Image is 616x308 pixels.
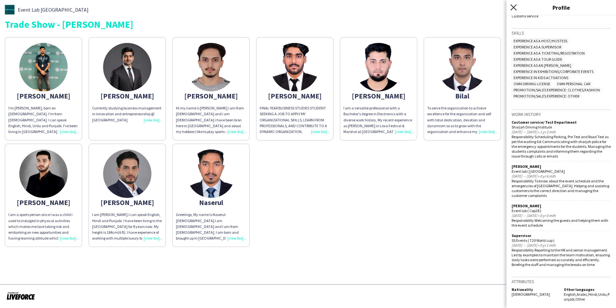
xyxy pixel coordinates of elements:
[512,94,581,98] span: Promotion/Sales Experience: Other
[260,93,330,99] div: [PERSON_NAME]
[19,43,68,91] img: thumb-53fe7819-c48a-410f-8fa6-caf9aa3ab175.jpg
[260,105,330,135] div: FINAL YEAR BUSINESS STUDIES STUDENT SEEKING A JOB TO APPLY MY ORGANIZATIONAL SKILLS, LEARN FROM P...
[512,69,595,74] span: Experience in Exhibitions/Corporate Events
[512,38,569,43] span: Experience as a Host/Hostess
[354,43,403,91] img: thumb-657af2d34cfb2.jpeg
[512,87,602,92] span: Promotion/Sales Experience: Clothes/Fashion
[512,63,573,68] span: Experience as an [PERSON_NAME]
[92,105,162,123] div: Currently studying business management in innovation and entrepreneurship @ [GEOGRAPHIC_DATA]
[512,120,611,125] div: Customer service/ Test Department
[512,169,611,174] div: Event lab ( [GEOGRAPHIC_DATA]
[18,7,89,13] span: Event Lab [GEOGRAPHIC_DATA]
[588,292,598,297] span: Hindi ,
[512,248,611,267] div: Responsibility Reporting to the HR and senior management. Led by examples to maintain the team mo...
[564,287,611,292] h5: Other languages
[512,57,564,62] span: Experience as a Tour Guide
[187,43,235,91] img: thumb-6634c669aaf48.jpg
[512,213,611,218] div: [DATE] — [DATE] • 0 yr 0 mth
[512,279,611,284] h3: Attributes
[512,179,611,198] div: Responsibility To know about the event schedule and the emergencies of [GEOGRAPHIC_DATA]. Helping...
[176,200,246,205] div: Naserul
[512,238,611,243] div: SS Events ( T20 World cup )
[103,43,151,91] img: thumb-669bab6474f45.png
[92,200,162,205] div: [PERSON_NAME]
[512,287,559,292] h5: Nationality
[512,51,587,56] span: Experience as a Ticketing/Registration
[512,233,611,238] div: Supervisor
[8,105,79,135] div: I'm [PERSON_NAME], born on [DEMOGRAPHIC_DATA]. I'm from [DEMOGRAPHIC_DATA]. I can speak English, ...
[506,3,616,12] h3: Profile
[19,149,68,198] img: thumb-6834556ecd726.jpg
[564,292,610,302] span: Punjabi ,
[512,243,611,248] div: [DATE] — [DATE] • 0 yr 1 mth
[176,212,246,241] div: Greetings, My name is Naserul [DEMOGRAPHIC_DATA] I am [DEMOGRAPHIC_DATA] and I am from [DEMOGRAPH...
[512,125,611,129] div: Sharjah Driving Institute
[512,129,611,134] div: [DATE] — [DATE] • 1 yr 2 mth
[564,292,577,297] span: English ,
[343,93,414,99] div: [PERSON_NAME]
[271,43,319,91] img: thumb-66ea54ce35cf0.jpg
[512,174,611,179] div: [DATE] — [DATE] • 0 yr 6 mth
[512,111,611,117] h3: Work history
[577,292,588,297] span: Arabic ,
[103,149,151,198] img: thumb-5ffea5822ed96.jpg
[555,81,592,86] span: Own Personal Car
[512,292,550,297] span: [DEMOGRAPHIC_DATA]
[512,134,611,159] div: Responsibility Scheduling Parking, Pre Test and Road Test as per the waiting list Communicating w...
[512,208,611,213] div: Event lab ( Cop28 )
[8,200,79,205] div: [PERSON_NAME]
[187,149,235,198] img: thumb-662a4738543dd.jpg
[5,5,14,15] img: thumb-429f02a0-0729-447b-9e98-abc1113de613.png
[512,164,611,169] div: [PERSON_NAME]
[92,93,162,99] div: [PERSON_NAME]
[512,45,563,49] span: Experience as a Supervisor
[438,43,486,91] img: thumb-653f056ecc227.jpeg
[512,30,611,36] h3: Skills
[176,93,246,99] div: [PERSON_NAME]
[92,212,162,241] div: I am [PERSON_NAME].I can speak English, Hindi and Punjabi. I have been living in the [GEOGRAPHIC_...
[5,19,611,29] div: Trade Show - [PERSON_NAME]
[512,75,570,80] span: Experience in Kids Activations
[575,297,585,302] span: Other
[512,81,552,86] span: Own Driving License
[8,93,79,99] div: [PERSON_NAME]
[512,203,611,208] div: [PERSON_NAME]
[427,93,497,99] div: Bilal
[343,105,414,135] div: I am a versatile professional with a Bachelor's degree in Electronics with a diverse work history...
[6,291,35,300] img: Powered by Liveforce
[512,218,611,228] div: Responsibility Welcoming the guests and helping them with the event schedule
[427,105,497,135] div: To serve the organization to achieve excellence for the organization and self with total dedicati...
[8,212,79,241] div: I am a sports person since I was a child I used to indulged in physical activities which makes me...
[176,105,246,135] div: Hi my name is [PERSON_NAME] i am from [DEMOGRAPHIC_DATA] and i am [DEMOGRAPHIC_DATA] i have been ...
[598,292,608,297] span: Urdu ,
